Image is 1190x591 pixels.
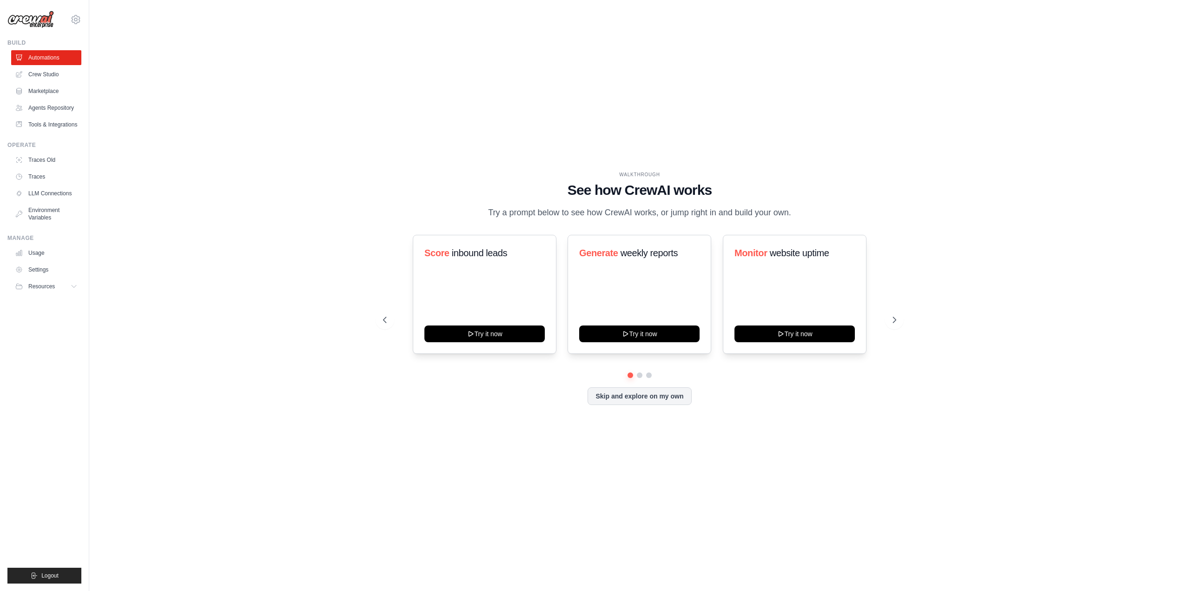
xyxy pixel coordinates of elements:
a: Usage [11,246,81,260]
button: Try it now [424,325,545,342]
div: Manage [7,234,81,242]
p: Try a prompt below to see how CrewAI works, or jump right in and build your own. [483,206,796,219]
span: weekly reports [621,248,678,258]
span: Monitor [734,248,767,258]
button: Skip and explore on my own [588,387,691,405]
img: Logo [7,11,54,28]
a: Tools & Integrations [11,117,81,132]
a: Marketplace [11,84,81,99]
button: Try it now [734,325,855,342]
a: Crew Studio [11,67,81,82]
button: Try it now [579,325,700,342]
div: WALKTHROUGH [383,171,896,178]
a: Agents Repository [11,100,81,115]
a: Settings [11,262,81,277]
a: LLM Connections [11,186,81,201]
a: Traces [11,169,81,184]
button: Logout [7,568,81,584]
div: Build [7,39,81,46]
a: Automations [11,50,81,65]
div: Operate [7,141,81,149]
span: Score [424,248,450,258]
span: Resources [28,283,55,290]
a: Environment Variables [11,203,81,225]
span: website uptime [769,248,829,258]
a: Traces Old [11,153,81,167]
button: Resources [11,279,81,294]
span: Logout [41,572,59,579]
span: inbound leads [452,248,507,258]
span: Generate [579,248,618,258]
h1: See how CrewAI works [383,182,896,199]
